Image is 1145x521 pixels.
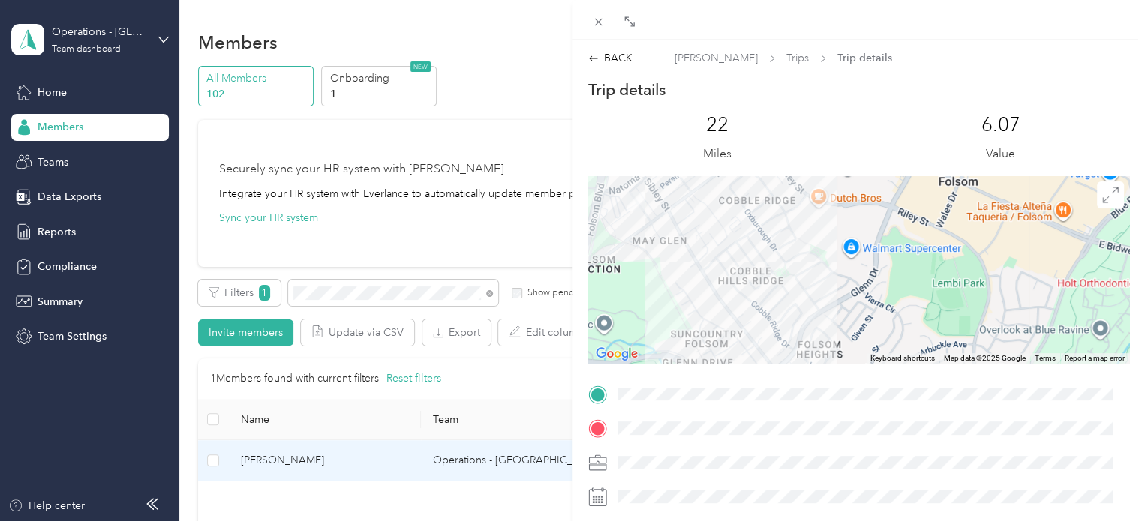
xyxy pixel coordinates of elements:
span: Map data ©2025 Google [944,354,1026,362]
span: Trip details [837,50,892,66]
p: Value [986,145,1015,163]
iframe: Everlance-gr Chat Button Frame [1061,437,1145,521]
div: BACK [588,50,633,66]
p: Trip details [588,79,666,100]
button: Keyboard shortcuts [870,353,935,364]
p: 6.07 [981,113,1020,137]
a: Terms (opens in new tab) [1035,354,1056,362]
a: Open this area in Google Maps (opens a new window) [592,344,642,364]
p: 22 [706,113,729,137]
span: Trips [786,50,809,66]
a: Report a map error [1065,354,1125,362]
span: [PERSON_NAME] [675,50,758,66]
p: Miles [703,145,732,163]
img: Google [592,344,642,364]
